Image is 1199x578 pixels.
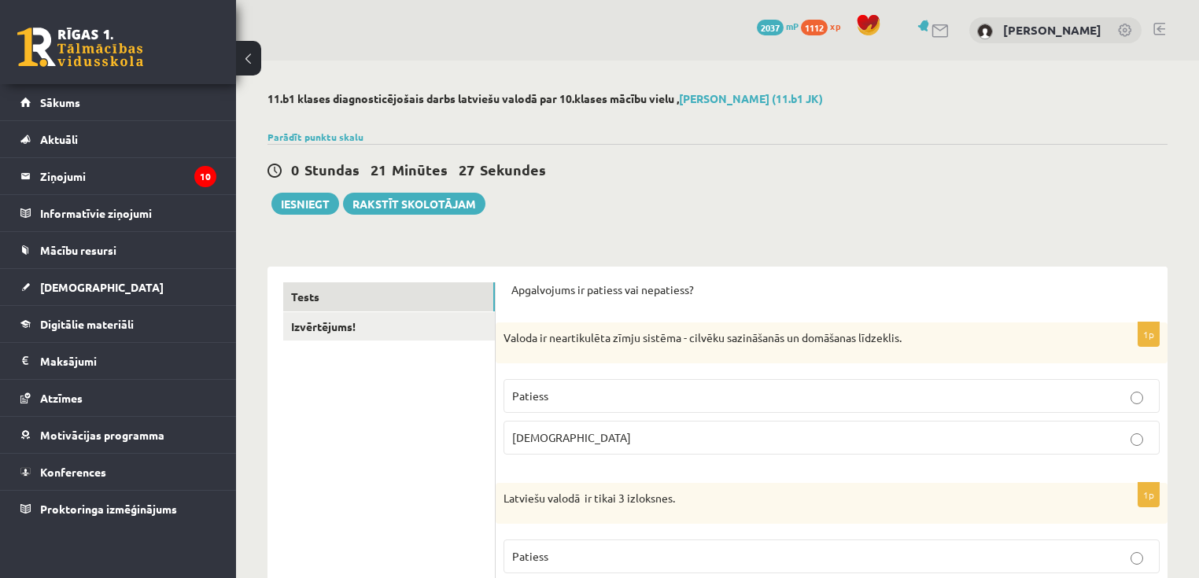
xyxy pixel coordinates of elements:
p: 1p [1138,322,1160,347]
a: Rakstīt skolotājam [343,193,485,215]
a: Ziņojumi10 [20,158,216,194]
span: xp [830,20,840,32]
a: Konferences [20,454,216,490]
a: Digitālie materiāli [20,306,216,342]
span: Sekundes [480,160,546,179]
a: Proktoringa izmēģinājums [20,491,216,527]
span: 1112 [801,20,828,35]
input: [DEMOGRAPHIC_DATA] [1131,433,1143,446]
span: 2037 [757,20,784,35]
span: Konferences [40,465,106,479]
a: 2037 mP [757,20,799,32]
span: Patiess [512,549,548,563]
span: Aktuāli [40,132,78,146]
a: Tests [283,282,495,311]
a: Motivācijas programma [20,417,216,453]
span: Proktoringa izmēģinājums [40,502,177,516]
p: Latviešu valodā ir tikai 3 izloksnes. [504,491,1081,506]
a: Maksājumi [20,343,216,379]
h2: 11.b1 klases diagnosticējošais darbs latviešu valodā par 10.klases mācību vielu , [267,92,1168,105]
legend: Ziņojumi [40,158,216,194]
span: Patiess [512,388,548,403]
span: [DEMOGRAPHIC_DATA] [512,430,631,444]
span: [DEMOGRAPHIC_DATA] [40,280,164,294]
legend: Informatīvie ziņojumi [40,195,216,231]
a: Mācību resursi [20,232,216,268]
a: [DEMOGRAPHIC_DATA] [20,269,216,305]
span: 0 [291,160,299,179]
a: 1112 xp [801,20,848,32]
span: Sākums [40,95,80,109]
a: Rīgas 1. Tālmācības vidusskola [17,28,143,67]
a: [PERSON_NAME] (11.b1 JK) [679,91,823,105]
p: 1p [1138,482,1160,507]
a: Izvērtējums! [283,312,495,341]
input: Patiess [1131,392,1143,404]
a: Sākums [20,84,216,120]
i: 10 [194,166,216,187]
span: Motivācijas programma [40,428,164,442]
a: [PERSON_NAME] [1003,22,1101,38]
span: mP [786,20,799,32]
a: Parādīt punktu skalu [267,131,363,143]
a: Informatīvie ziņojumi [20,195,216,231]
span: Digitālie materiāli [40,317,134,331]
img: Dmitrijs Fedičevs [977,24,993,39]
a: Aktuāli [20,121,216,157]
button: Iesniegt [271,193,339,215]
a: Atzīmes [20,380,216,416]
span: 21 [371,160,386,179]
span: Stundas [304,160,360,179]
p: Apgalvojums ir patiess vai nepatiess? [511,282,1152,298]
legend: Maksājumi [40,343,216,379]
input: Patiess [1131,552,1143,565]
span: Atzīmes [40,391,83,405]
span: Mācību resursi [40,243,116,257]
span: Minūtes [392,160,448,179]
span: 27 [459,160,474,179]
p: Valoda ir neartikulēta zīmju sistēma - cilvēku sazināšanās un domāšanas līdzeklis. [504,330,1081,346]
